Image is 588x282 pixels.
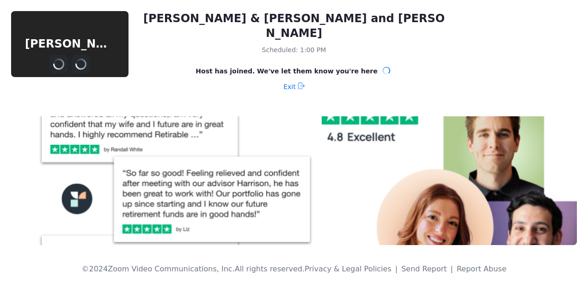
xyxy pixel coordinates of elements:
a: Privacy & Legal Policies [305,264,392,273]
button: Send Report [401,264,447,275]
div: Scheduled: 1:00 PM [139,44,449,55]
button: Stop Video [72,55,90,73]
span: | [451,264,453,273]
span: Zoom Video Communications, Inc. [108,264,234,273]
span: Exit [283,79,296,94]
span: © [81,264,89,273]
button: Report Abuse [457,264,507,275]
span: Host has joined. We've let them know you're here [196,66,377,76]
img: waiting room background [11,116,577,245]
div: [PERSON_NAME] & [PERSON_NAME] and [PERSON_NAME] [139,11,449,41]
button: Exit [283,79,305,94]
span: All rights reserved. [235,264,305,273]
div: [PERSON_NAME] & [PERSON_NAME] [11,36,129,52]
button: Mute [49,55,68,73]
span: | [395,264,398,273]
span: 2024 [89,264,108,273]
